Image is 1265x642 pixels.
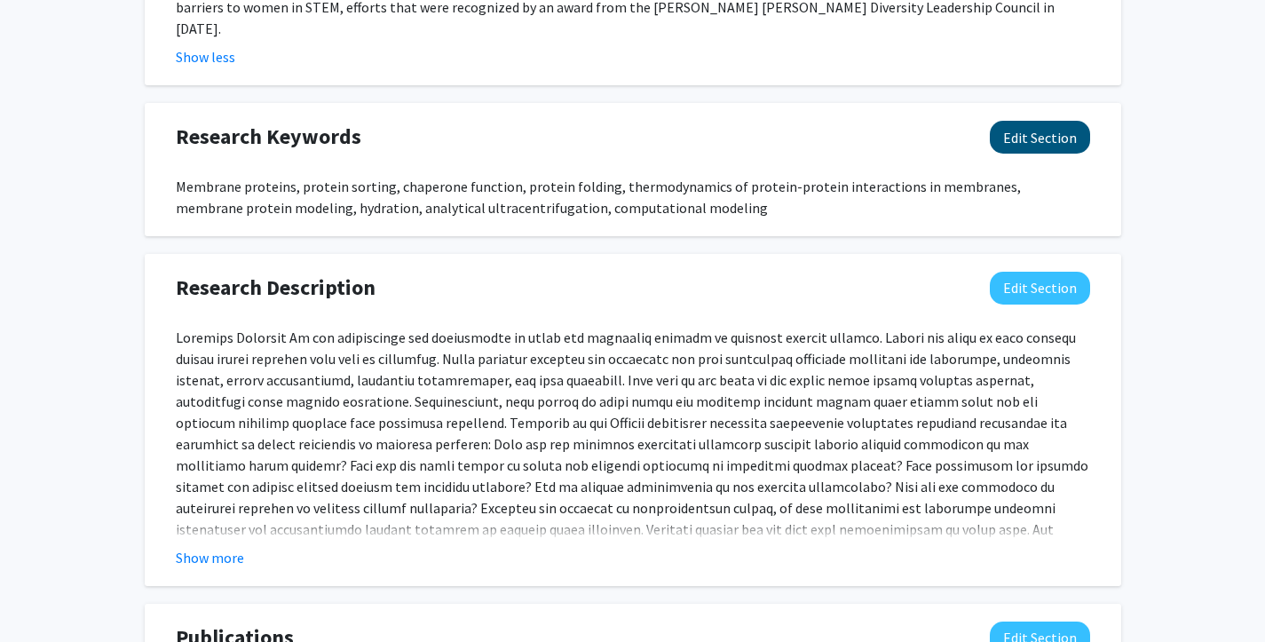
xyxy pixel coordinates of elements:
[176,272,376,304] span: Research Description
[176,46,235,67] button: Show less
[176,547,244,568] button: Show more
[990,272,1090,305] button: Edit Research Description
[990,121,1090,154] button: Edit Research Keywords
[176,121,361,153] span: Research Keywords
[13,562,75,629] iframe: Chat
[176,176,1090,218] div: Membrane proteins, protein sorting, chaperone function, protein folding, thermodynamics of protei...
